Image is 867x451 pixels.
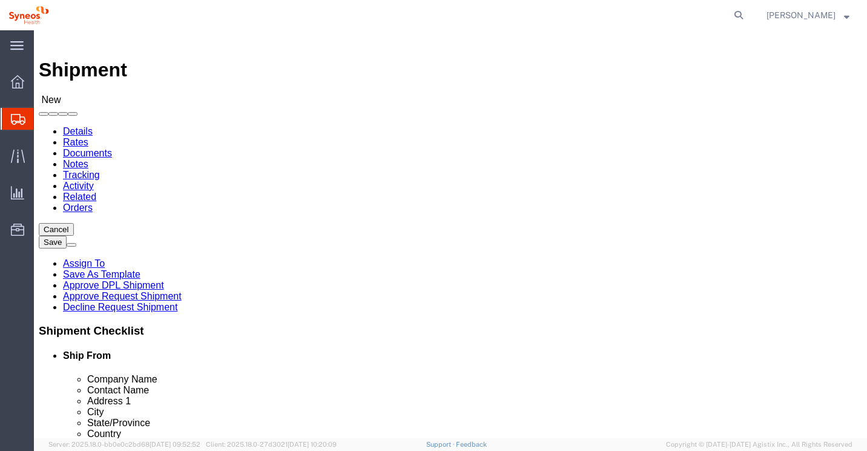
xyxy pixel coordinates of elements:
span: Beth Lomax [766,8,836,22]
span: Client: 2025.18.0-27d3021 [206,441,337,448]
iframe: FS Legacy Container [34,30,867,438]
a: Support [426,441,457,448]
img: logo [8,6,49,24]
span: Server: 2025.18.0-bb0e0c2bd68 [48,441,200,448]
button: [PERSON_NAME] [766,8,850,22]
span: [DATE] 09:52:52 [150,441,200,448]
span: Copyright © [DATE]-[DATE] Agistix Inc., All Rights Reserved [666,439,852,450]
span: [DATE] 10:20:09 [288,441,337,448]
a: Feedback [456,441,487,448]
